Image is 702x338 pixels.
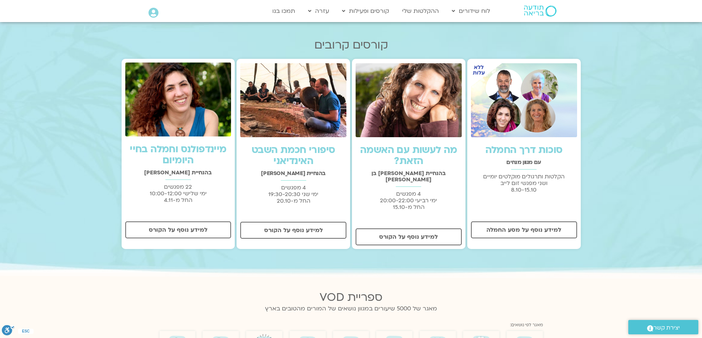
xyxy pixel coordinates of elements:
h2: בהנחיית [PERSON_NAME] [125,170,231,176]
span: למידע נוסף על הקורס [264,227,323,234]
a: תמכו בנו [269,4,299,18]
p: 4 מפגשים ימי רביעי 20:00-22:00 החל מ-15.10 [356,191,462,210]
span: למידע נוסף על מסע החמלה [486,227,561,233]
p: 4 מפגשים ימי שני 19:30-20:30 [240,184,346,204]
p: 22 מפגשים ימי שלישי 10:00-12:00 החל מ-4.11 [125,184,231,203]
span: למידע נוסף על הקורס [379,234,438,240]
h2: בהנחיית [PERSON_NAME] בן [PERSON_NAME] [356,170,462,183]
a: מה לעשות עם האשמה הזאת? [360,143,457,168]
h2: ספריית VOD [160,291,543,304]
a: למידע נוסף על מסע החמלה [471,221,577,238]
h2: בהנחיית [PERSON_NAME] [240,170,346,177]
a: סיפורי חכמת השבט האינדיאני [252,143,335,168]
p: מאגר של 5000 שיעורים במגוון נושאים של המורים מהטובים בארץ [160,304,543,314]
span: למידע נוסף על הקורס [149,227,207,233]
a: עזרה [304,4,333,18]
a: למידע נוסף על הקורס [356,228,462,245]
a: ההקלטות שלי [398,4,443,18]
p: הקלטות ותרגולים מוקלטים יומיים ושני מפגשי זום לייב [471,173,577,193]
h2: קורסים קרובים [122,39,581,51]
span: 8.10-15.10 [511,186,537,193]
h2: עם מגוון מנחים [471,159,577,166]
a: יצירת קשר [628,320,698,334]
img: תודעה בריאה [524,6,556,17]
a: מיינדפולנס וחמלה בחיי היומיום [130,143,226,167]
a: למידע נוסף על הקורס [240,222,346,239]
a: למידע נוסף על הקורס [125,221,231,238]
span: החל מ-20.10 [277,197,310,204]
a: לוח שידורים [448,4,494,18]
span: יצירת קשר [653,323,680,333]
a: סוכות דרך החמלה [485,143,563,157]
div: מאגר לפי נושאים: [160,319,543,329]
a: קורסים ופעילות [338,4,393,18]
